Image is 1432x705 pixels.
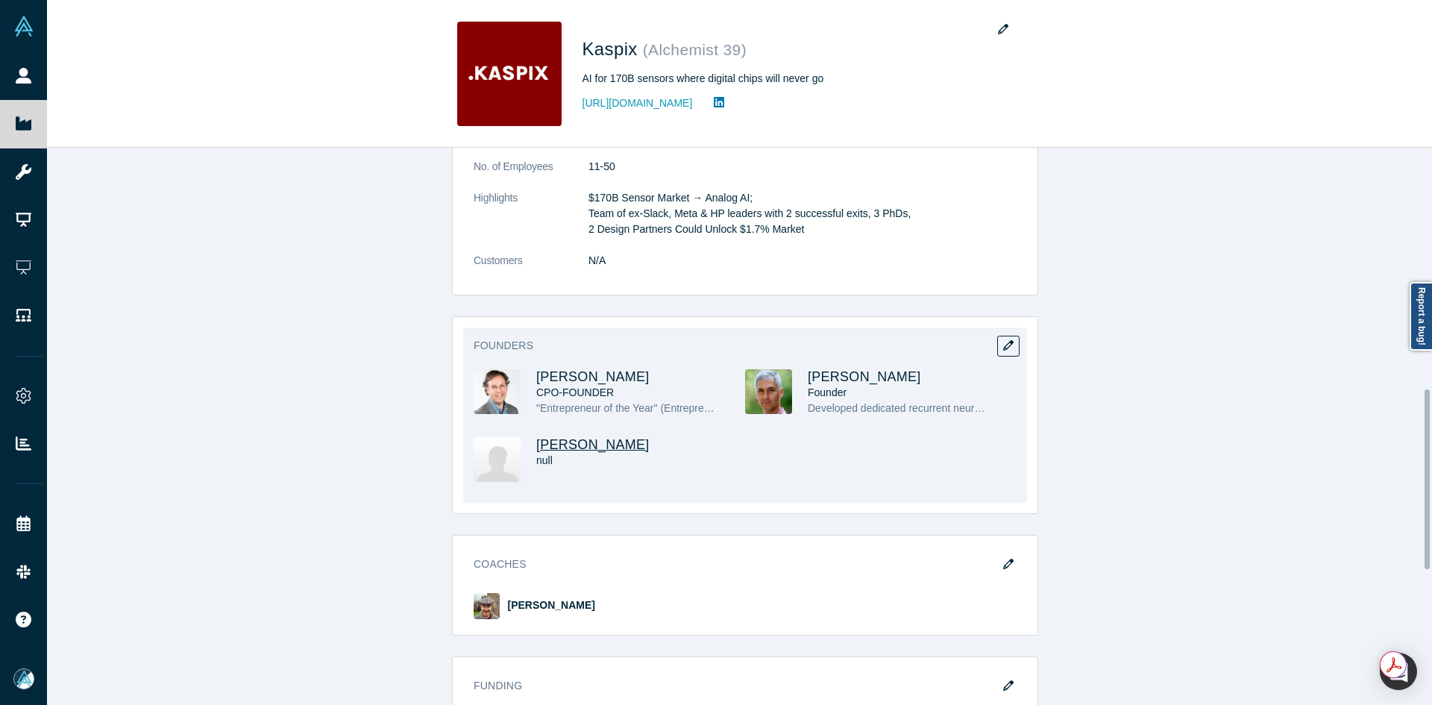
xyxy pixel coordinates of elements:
img: Mia Scott's Account [13,668,34,689]
h3: Coaches [474,557,996,572]
img: Ian Bergman [474,593,500,619]
dt: Highlights [474,190,588,253]
img: Eduardo Izquierdo's Profile Image [474,437,521,482]
dd: 11-50 [588,159,1017,175]
a: [PERSON_NAME] [536,437,650,452]
a: [PERSON_NAME] [536,369,650,384]
dt: Customers [474,253,588,284]
span: null [536,454,553,466]
a: [URL][DOMAIN_NAME] [582,95,693,111]
a: [PERSON_NAME] [508,599,595,611]
img: Alchemist Vault Logo [13,16,34,37]
div: AI for 170B sensors where digital chips will never go [582,71,1000,87]
img: Andres Valdivieso's Profile Image [474,369,521,414]
img: Pablo Zegers's Profile Image [745,369,792,414]
dd: N/A [588,253,1017,269]
small: ( Alchemist 39 ) [643,41,747,58]
img: Kaspix's Logo [457,22,562,126]
h3: Funding [474,678,996,694]
span: CPO-FOUNDER [536,386,614,398]
a: [PERSON_NAME] [808,369,921,384]
span: Kaspix [582,39,643,59]
dt: No. of Employees [474,159,588,190]
p: $170B Sensor Market → Analog AI; Team of ex-Slack, Meta & HP leaders with 2 successful exits, 3 P... [588,190,1017,237]
a: Report a bug! [1410,282,1432,351]
span: Founder [808,386,847,398]
h3: Founders [474,338,996,354]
